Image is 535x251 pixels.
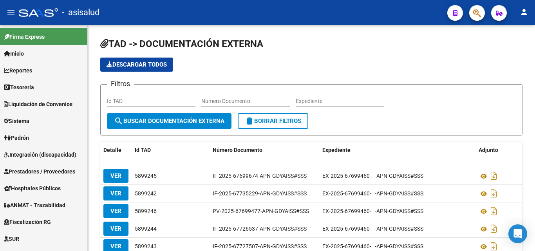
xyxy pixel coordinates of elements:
[213,208,309,214] span: PV-2025-67699477-APN-GDYAISS#SSS
[213,190,307,197] span: IF-2025-67735229-APN-GDYAISS#SSS
[4,134,29,142] span: Padrón
[4,184,61,193] span: Hospitales Públicos
[4,33,45,41] span: Firma Express
[213,226,307,232] span: IF-2025-67726537-APN-GDYAISS#SSS
[107,113,231,129] button: Buscar Documentación Externa
[100,58,173,72] button: Descargar todos
[479,147,498,153] span: Adjunto
[110,243,121,250] span: VER
[103,169,128,183] button: VER
[103,186,128,200] button: VER
[508,224,527,243] div: Open Intercom Messenger
[489,170,499,182] i: Descargar documento
[322,147,351,153] span: Expediente
[489,187,499,200] i: Descargar documento
[135,243,157,249] span: 5899243
[62,4,99,21] span: - asisalud
[107,61,167,68] span: Descargar todos
[213,147,262,153] span: Número Documento
[114,116,123,126] mat-icon: search
[4,235,19,243] span: SUR
[322,190,423,197] span: EX-2025-67699460- -APN-GDYAISS#SSS
[100,142,132,159] datatable-header-cell: Detalle
[114,117,224,125] span: Buscar Documentación Externa
[4,201,65,209] span: ANMAT - Trazabilidad
[4,218,51,226] span: Fiscalización RG
[213,243,307,249] span: IF-2025-67727507-APN-GDYAISS#SSS
[475,142,522,159] datatable-header-cell: Adjunto
[210,142,319,159] datatable-header-cell: Número Documento
[110,172,121,179] span: VER
[135,190,157,197] span: 5899242
[4,83,34,92] span: Tesorería
[4,49,24,58] span: Inicio
[132,142,210,159] datatable-header-cell: Id TAD
[135,226,157,232] span: 5899244
[213,173,307,179] span: IF-2025-67699674-APN-GDYAISS#SSS
[4,117,29,125] span: Sistema
[245,117,301,125] span: Borrar Filtros
[110,208,121,215] span: VER
[4,167,75,176] span: Prestadores / Proveedores
[4,100,72,108] span: Liquidación de Convenios
[322,208,423,214] span: EX-2025-67699460- -APN-GDYAISS#SSS
[4,150,76,159] span: Integración (discapacidad)
[519,7,529,17] mat-icon: person
[322,173,423,179] span: EX-2025-67699460- -APN-GDYAISS#SSS
[100,58,173,72] app-download-masive: Descarga Masiva de Documentos Externos
[135,147,151,153] span: Id TAD
[107,78,134,89] h3: Filtros
[319,142,475,159] datatable-header-cell: Expediente
[103,147,121,153] span: Detalle
[245,116,254,126] mat-icon: delete
[322,243,423,249] span: EX-2025-67699460- -APN-GDYAISS#SSS
[103,222,128,236] button: VER
[135,208,157,214] span: 5899246
[103,204,128,218] button: VER
[489,222,499,235] i: Descargar documento
[4,66,32,75] span: Reportes
[322,226,423,232] span: EX-2025-67699460- -APN-GDYAISS#SSS
[135,173,157,179] span: 5899245
[110,190,121,197] span: VER
[238,113,308,129] button: Borrar Filtros
[489,205,499,217] i: Descargar documento
[110,225,121,232] span: VER
[6,7,16,17] mat-icon: menu
[100,38,263,49] span: TAD -> DOCUMENTACIÓN EXTERNA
